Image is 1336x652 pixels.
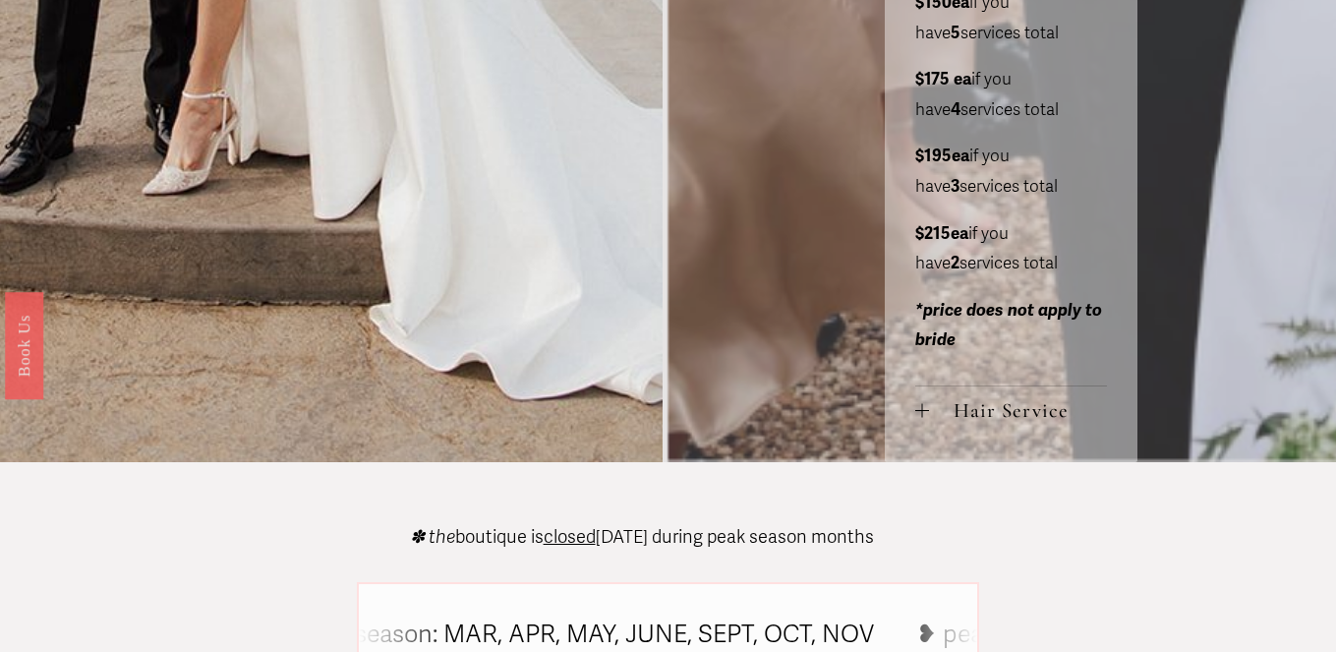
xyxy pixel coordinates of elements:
p: boutique is [DATE] during peak season months [410,528,874,546]
p: if you have services total [915,65,1108,125]
strong: $175 ea [915,69,971,89]
strong: 2 [951,253,959,273]
a: Book Us [5,291,43,398]
p: if you have services total [915,142,1108,202]
strong: 5 [951,23,960,43]
em: ✽ the [410,526,455,548]
em: *price does not apply to bride [915,300,1102,351]
p: if you have services total [915,219,1108,279]
button: Hair Service [915,386,1108,432]
strong: $215ea [915,223,968,244]
span: closed [544,526,596,548]
strong: $195ea [915,146,969,166]
strong: 4 [951,99,960,120]
span: Hair Service [929,398,1108,423]
strong: 3 [951,176,959,197]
